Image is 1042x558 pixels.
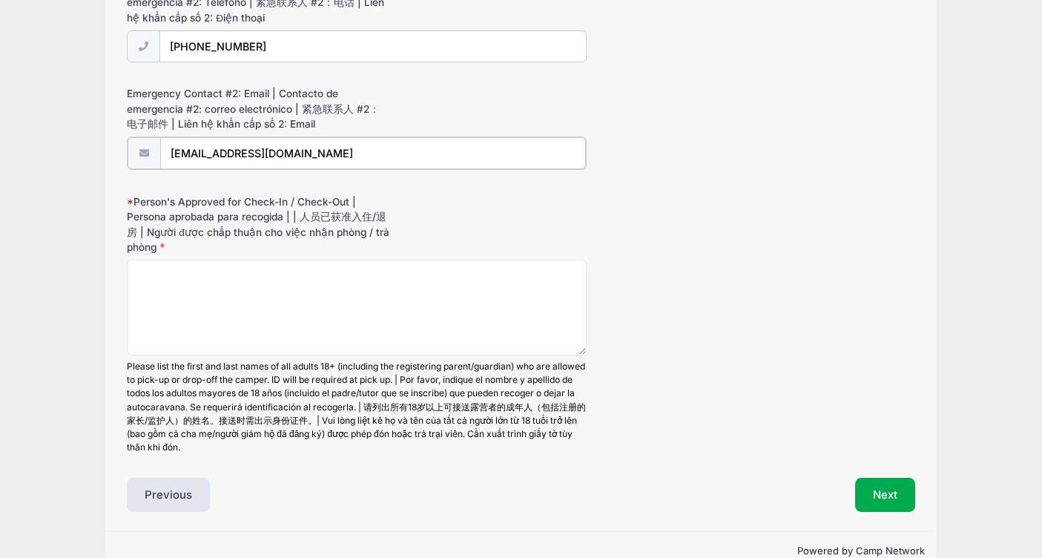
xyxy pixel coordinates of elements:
label: Emergency Contact #2: Email | Contacto de emergencia #2: correo electrónico | 紧急联系人 #2：电子邮件 | Liê... [127,86,389,131]
div: Please list the first and last names of all adults 18+ (including the registering parent/guardian... [127,360,587,453]
label: Person's Approved for Check-In / Check-Out | Persona aprobada para recogida | | 人员已获准入住/退房 | Ngườ... [127,194,389,255]
button: Previous [127,478,210,512]
input: (xxx) xxx-xxxx [159,30,587,62]
button: Next [855,478,915,512]
input: email@email.com [160,137,586,169]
